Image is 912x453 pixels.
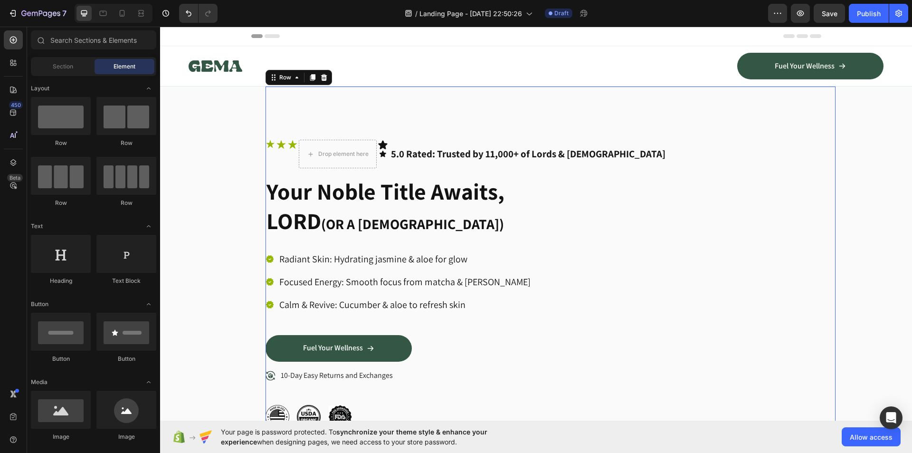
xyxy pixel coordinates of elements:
[53,62,73,71] span: Section
[31,433,91,441] div: Image
[119,226,370,239] p: Radiant Skin: Hydrating jasmine & aloe for glow
[857,9,881,19] div: Publish
[105,308,252,335] a: Fuel Your Wellness
[117,47,133,55] div: Row
[4,4,71,23] button: 7
[137,378,161,402] img: gempages_486013563240973196-75d9125f-3a0d-4665-b89e-c1dae9178ffc.png
[62,8,66,19] p: 7
[158,124,209,131] div: Drop element here
[31,84,49,93] span: Layout
[231,121,505,134] strong: 5.0 Rated: Trusted by 11,000+ of Lords & [DEMOGRAPHIC_DATA]
[554,9,569,18] span: Draft
[168,378,192,402] img: gempages_486013563240973196-cabdf2a9-037d-45d5-8be1-c6e2d256a215.png
[119,272,370,284] p: Calm & Revive: Cucumber & aloe to refresh skin
[415,9,418,19] span: /
[615,35,674,45] p: Fuel Your Wellness
[141,297,156,312] span: Toggle open
[419,9,522,19] span: Landing Page - [DATE] 22:50:26
[842,427,901,446] button: Allow access
[849,4,889,23] button: Publish
[880,406,902,429] div: Open Intercom Messenger
[9,101,23,109] div: 450
[96,139,156,147] div: Row
[822,10,837,18] span: Save
[230,119,506,135] div: Rich Text Editor. Editing area: main
[31,222,43,231] span: Text
[105,378,129,402] img: gempages_486013563240973196-fa1916fd-aa26-4989-9180-388f811f41af.png
[141,219,156,234] span: Toggle open
[141,81,156,96] span: Toggle open
[221,428,487,446] span: synchronize your theme style & enhance your experience
[31,139,91,147] div: Row
[105,149,675,213] h2: Rich Text Editor. Editing area: main
[179,4,218,23] div: Undo/Redo
[221,427,524,447] span: Your page is password protected. To when designing pages, we need access to your store password.
[7,174,23,182] div: Beta
[114,62,135,71] span: Element
[121,344,233,354] p: 10-Day Easy Returns and Exchanges
[106,150,674,212] p: ⁠⁠⁠⁠⁠⁠⁠
[850,432,893,442] span: Allow access
[119,249,370,261] p: Focused Energy: Smooth focus from matcha & [PERSON_NAME]
[31,300,48,308] span: Button
[106,179,161,209] strong: LORD
[106,150,344,180] strong: Your Noble Title Awaits,
[96,355,156,363] div: Button
[96,433,156,441] div: Image
[31,378,47,386] span: Media
[31,355,91,363] div: Button
[31,199,91,207] div: Row
[31,277,91,285] div: Heading
[96,199,156,207] div: Row
[143,317,203,327] p: Fuel Your Wellness
[31,30,156,49] input: Search Sections & Elements
[161,188,344,207] strong: (OR A [DEMOGRAPHIC_DATA])
[814,4,845,23] button: Save
[96,277,156,285] div: Text Block
[141,375,156,390] span: Toggle open
[160,27,912,421] iframe: To enrich screen reader interactions, please activate Accessibility in Grammarly extension settings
